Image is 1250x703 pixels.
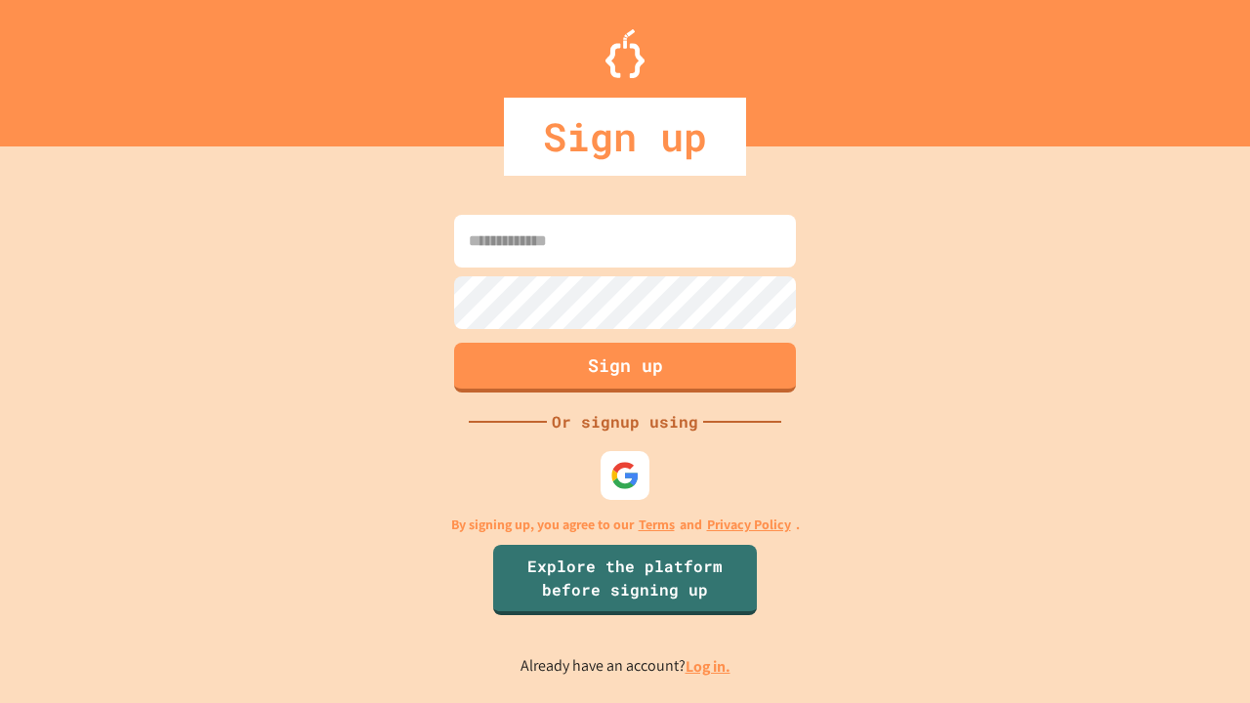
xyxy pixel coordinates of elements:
[686,656,730,677] a: Log in.
[451,515,800,535] p: By signing up, you agree to our and .
[639,515,675,535] a: Terms
[493,545,757,615] a: Explore the platform before signing up
[605,29,645,78] img: Logo.svg
[504,98,746,176] div: Sign up
[454,343,796,393] button: Sign up
[610,461,640,490] img: google-icon.svg
[521,654,730,679] p: Already have an account?
[547,410,703,434] div: Or signup using
[707,515,791,535] a: Privacy Policy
